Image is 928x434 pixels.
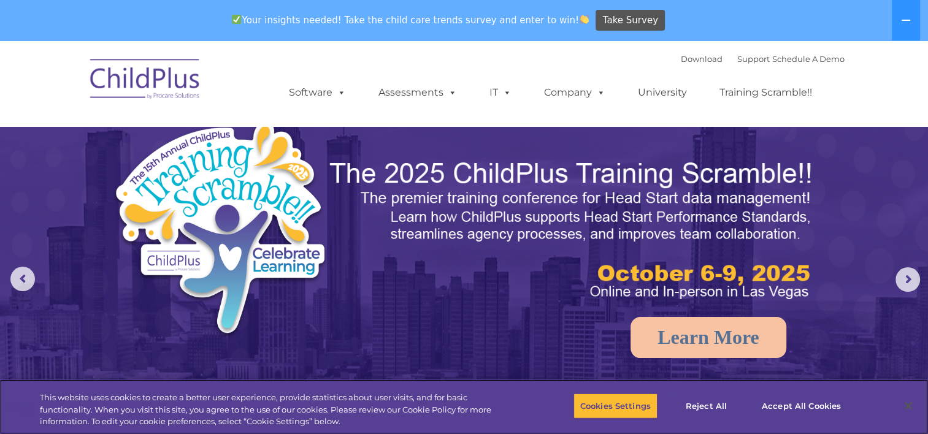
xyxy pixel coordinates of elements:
[772,54,845,64] a: Schedule A Demo
[171,131,223,140] span: Phone number
[707,80,824,105] a: Training Scramble!!
[596,10,665,31] a: Take Survey
[232,15,241,24] img: ✅
[277,80,358,105] a: Software
[631,317,786,358] a: Learn More
[580,15,589,24] img: 👏
[681,54,723,64] a: Download
[532,80,618,105] a: Company
[603,10,658,31] span: Take Survey
[573,393,658,419] button: Cookies Settings
[755,393,848,419] button: Accept All Cookies
[737,54,770,64] a: Support
[668,393,745,419] button: Reject All
[171,81,208,90] span: Last name
[227,8,594,32] span: Your insights needed! Take the child care trends survey and enter to win!
[895,392,922,419] button: Close
[84,50,207,112] img: ChildPlus by Procare Solutions
[366,80,469,105] a: Assessments
[681,54,845,64] font: |
[40,392,510,428] div: This website uses cookies to create a better user experience, provide statistics about user visit...
[477,80,524,105] a: IT
[626,80,699,105] a: University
